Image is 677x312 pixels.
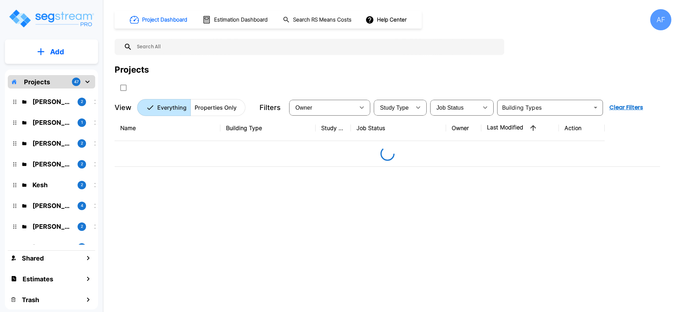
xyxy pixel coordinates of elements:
p: Barry Donath [32,139,72,148]
th: Job Status [351,115,446,141]
p: 2 [81,224,83,230]
span: Owner [295,105,312,111]
p: Kesh [32,180,72,190]
div: Select [432,98,478,117]
th: Action [559,115,605,141]
h1: Project Dashboard [142,16,187,24]
p: Josh Strum [32,201,72,210]
input: Search All [132,39,501,55]
button: Help Center [364,13,409,26]
p: Jay Hershowitz [32,97,72,106]
button: Estimation Dashboard [200,12,272,27]
button: Everything [137,99,191,116]
p: 2 [81,99,83,105]
p: Everything [157,103,187,112]
th: Last Modified [481,115,559,141]
p: Michael Heinemann [32,243,72,252]
p: 2 [81,161,83,167]
p: View [115,102,132,113]
div: AF [650,9,671,30]
button: Project Dashboard [127,12,191,27]
p: Projects [24,77,50,87]
p: Isaak Markovitz [32,118,72,127]
h1: Search RS Means Costs [293,16,352,24]
th: Building Type [220,115,316,141]
p: Ari Eisenman [32,159,72,169]
th: Owner [446,115,481,141]
button: SelectAll [116,81,130,95]
p: 2 [81,140,83,146]
span: Study Type [380,105,409,111]
div: Select [291,98,355,117]
th: Name [115,115,220,141]
button: Open [591,103,600,112]
p: Properties Only [195,103,237,112]
span: Job Status [437,105,464,111]
img: Logo [8,8,94,29]
button: Add [5,42,98,62]
input: Building Types [499,103,589,112]
h1: Estimation Dashboard [214,16,268,24]
h1: Estimates [23,274,53,284]
button: Clear Filters [606,100,646,115]
p: 4 [81,203,83,209]
p: 1 [81,244,83,250]
th: Study Type [316,115,351,141]
p: 1 [81,120,83,126]
p: 2 [81,182,83,188]
div: Projects [115,63,149,76]
p: Chuny Herzka [32,222,72,231]
h1: Shared [22,253,44,263]
h1: Trash [22,295,39,305]
p: Add [50,47,64,57]
button: Search RS Means Costs [280,13,355,27]
div: Select [375,98,411,117]
div: Platform [137,99,245,116]
button: Properties Only [190,99,245,116]
p: 47 [74,79,79,85]
p: Filters [260,102,281,113]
